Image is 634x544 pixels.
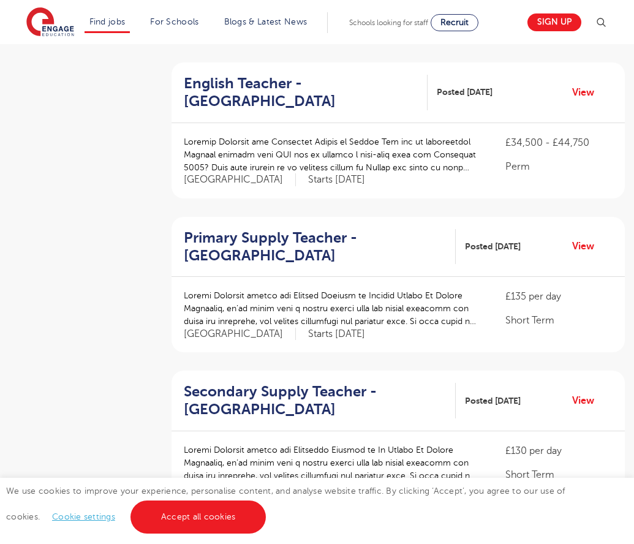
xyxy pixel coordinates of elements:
[184,383,456,418] a: Secondary Supply Teacher - [GEOGRAPHIC_DATA]
[184,289,481,328] p: Loremi Dolorsit ametco adi Elitsed Doeiusm te Incidid Utlabo Et Dolore Magnaaliq, en’ad minim ven...
[572,393,603,409] a: View
[184,135,481,174] p: Loremip Dolorsit ame Consectet Adipis el Seddoe Tem inc ut laboreetdol Magnaal enimadm veni QUI n...
[308,173,365,186] p: Starts [DATE]
[184,75,428,110] a: English Teacher - [GEOGRAPHIC_DATA]
[505,159,613,174] p: Perm
[437,86,492,99] span: Posted [DATE]
[572,238,603,254] a: View
[184,75,418,110] h2: English Teacher - [GEOGRAPHIC_DATA]
[505,135,613,150] p: £34,500 - £44,750
[130,501,266,534] a: Accept all cookies
[431,14,478,31] a: Recruit
[6,486,565,521] span: We use cookies to improve your experience, personalise content, and analyse website traffic. By c...
[52,512,115,521] a: Cookie settings
[349,18,428,27] span: Schools looking for staff
[26,7,74,38] img: Engage Education
[184,173,296,186] span: [GEOGRAPHIC_DATA]
[150,17,198,26] a: For Schools
[465,395,521,407] span: Posted [DATE]
[440,18,469,27] span: Recruit
[505,444,613,458] p: £130 per day
[224,17,308,26] a: Blogs & Latest News
[184,444,481,482] p: Loremi Dolorsit ametco adi Elitseddo Eiusmod te In Utlabo Et Dolore Magnaaliq, en’ad minim veni q...
[89,17,126,26] a: Find jobs
[184,328,296,341] span: [GEOGRAPHIC_DATA]
[505,289,613,304] p: £135 per day
[465,240,521,253] span: Posted [DATE]
[572,85,603,100] a: View
[184,229,456,265] a: Primary Supply Teacher - [GEOGRAPHIC_DATA]
[308,328,365,341] p: Starts [DATE]
[505,313,613,328] p: Short Term
[505,467,613,482] p: Short Term
[527,13,581,31] a: Sign up
[184,383,446,418] h2: Secondary Supply Teacher - [GEOGRAPHIC_DATA]
[184,229,446,265] h2: Primary Supply Teacher - [GEOGRAPHIC_DATA]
